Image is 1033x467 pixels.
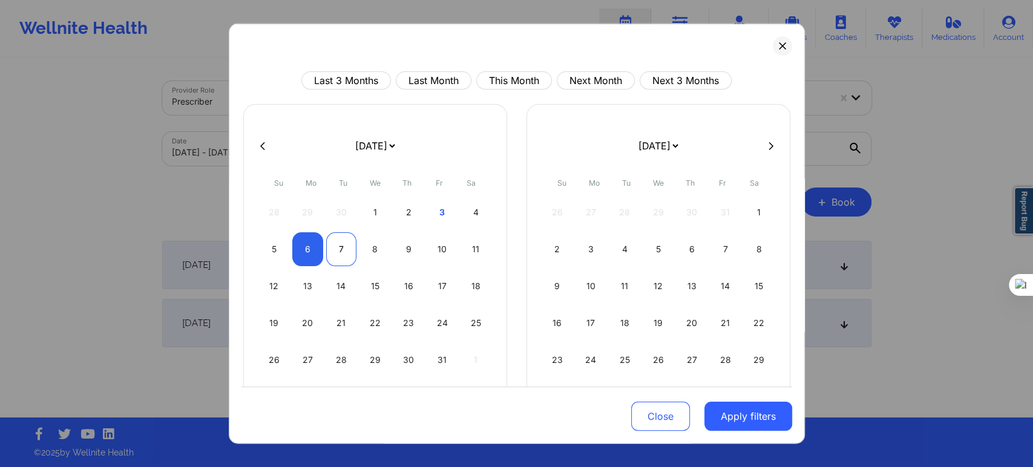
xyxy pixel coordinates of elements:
button: Close [631,402,690,431]
div: Fri Nov 21 2025 [710,306,741,340]
abbr: Tuesday [622,178,631,188]
div: Sat Nov 29 2025 [744,343,775,377]
div: Wed Oct 29 2025 [359,343,390,377]
div: Wed Nov 12 2025 [643,269,674,303]
button: Next Month [557,71,635,90]
div: Sat Nov 01 2025 [744,195,775,229]
div: Thu Oct 23 2025 [393,306,424,340]
div: Sat Nov 08 2025 [744,232,775,266]
abbr: Thursday [402,178,412,188]
div: Thu Nov 20 2025 [677,306,707,340]
div: Thu Oct 16 2025 [393,269,424,303]
abbr: Tuesday [339,178,347,188]
div: Sun Nov 30 2025 [542,380,573,414]
div: Wed Oct 08 2025 [359,232,390,266]
div: Tue Oct 07 2025 [326,232,357,266]
button: Last Month [396,71,471,90]
div: Mon Oct 13 2025 [292,269,323,303]
div: Thu Oct 09 2025 [393,232,424,266]
div: Sat Oct 18 2025 [461,269,491,303]
button: Next 3 Months [640,71,732,90]
div: Fri Oct 03 2025 [427,195,457,229]
abbr: Friday [719,178,726,188]
div: Thu Nov 27 2025 [677,343,707,377]
div: Mon Nov 03 2025 [576,232,606,266]
div: Mon Nov 24 2025 [576,343,606,377]
abbr: Saturday [750,178,759,188]
div: Thu Nov 13 2025 [677,269,707,303]
div: Wed Nov 26 2025 [643,343,674,377]
abbr: Wednesday [370,178,381,188]
div: Fri Nov 07 2025 [710,232,741,266]
div: Fri Nov 28 2025 [710,343,741,377]
div: Mon Nov 17 2025 [576,306,606,340]
abbr: Thursday [686,178,695,188]
div: Sun Oct 19 2025 [259,306,290,340]
div: Mon Oct 20 2025 [292,306,323,340]
div: Sun Nov 16 2025 [542,306,573,340]
div: Tue Nov 04 2025 [609,232,640,266]
div: Wed Oct 15 2025 [359,269,390,303]
abbr: Sunday [557,178,566,188]
div: Wed Oct 01 2025 [359,195,390,229]
div: Thu Nov 06 2025 [677,232,707,266]
div: Mon Oct 27 2025 [292,343,323,377]
abbr: Wednesday [653,178,664,188]
div: Wed Oct 22 2025 [359,306,390,340]
div: Sun Nov 23 2025 [542,343,573,377]
button: This Month [476,71,552,90]
div: Sun Oct 12 2025 [259,269,290,303]
abbr: Monday [589,178,600,188]
div: Thu Oct 02 2025 [393,195,424,229]
div: Sat Oct 25 2025 [461,306,491,340]
div: Tue Nov 11 2025 [609,269,640,303]
div: Thu Oct 30 2025 [393,343,424,377]
div: Sun Oct 26 2025 [259,343,290,377]
div: Tue Oct 28 2025 [326,343,357,377]
div: Sun Nov 09 2025 [542,269,573,303]
abbr: Saturday [467,178,476,188]
div: Tue Nov 25 2025 [609,343,640,377]
div: Sat Oct 11 2025 [461,232,491,266]
div: Sun Oct 05 2025 [259,232,290,266]
div: Fri Oct 24 2025 [427,306,457,340]
div: Fri Oct 10 2025 [427,232,457,266]
abbr: Friday [436,178,443,188]
div: Fri Oct 31 2025 [427,343,457,377]
abbr: Monday [306,178,316,188]
div: Wed Nov 19 2025 [643,306,674,340]
div: Sat Nov 15 2025 [744,269,775,303]
abbr: Sunday [274,178,283,188]
button: Last 3 Months [301,71,391,90]
div: Wed Nov 05 2025 [643,232,674,266]
div: Fri Nov 14 2025 [710,269,741,303]
div: Sat Nov 22 2025 [744,306,775,340]
div: Sun Nov 02 2025 [542,232,573,266]
div: Tue Nov 18 2025 [609,306,640,340]
div: Mon Oct 06 2025 [292,232,323,266]
div: Mon Nov 10 2025 [576,269,606,303]
button: Apply filters [704,402,792,431]
div: Fri Oct 17 2025 [427,269,457,303]
div: Tue Oct 21 2025 [326,306,357,340]
div: Tue Oct 14 2025 [326,269,357,303]
div: Sat Oct 04 2025 [461,195,491,229]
